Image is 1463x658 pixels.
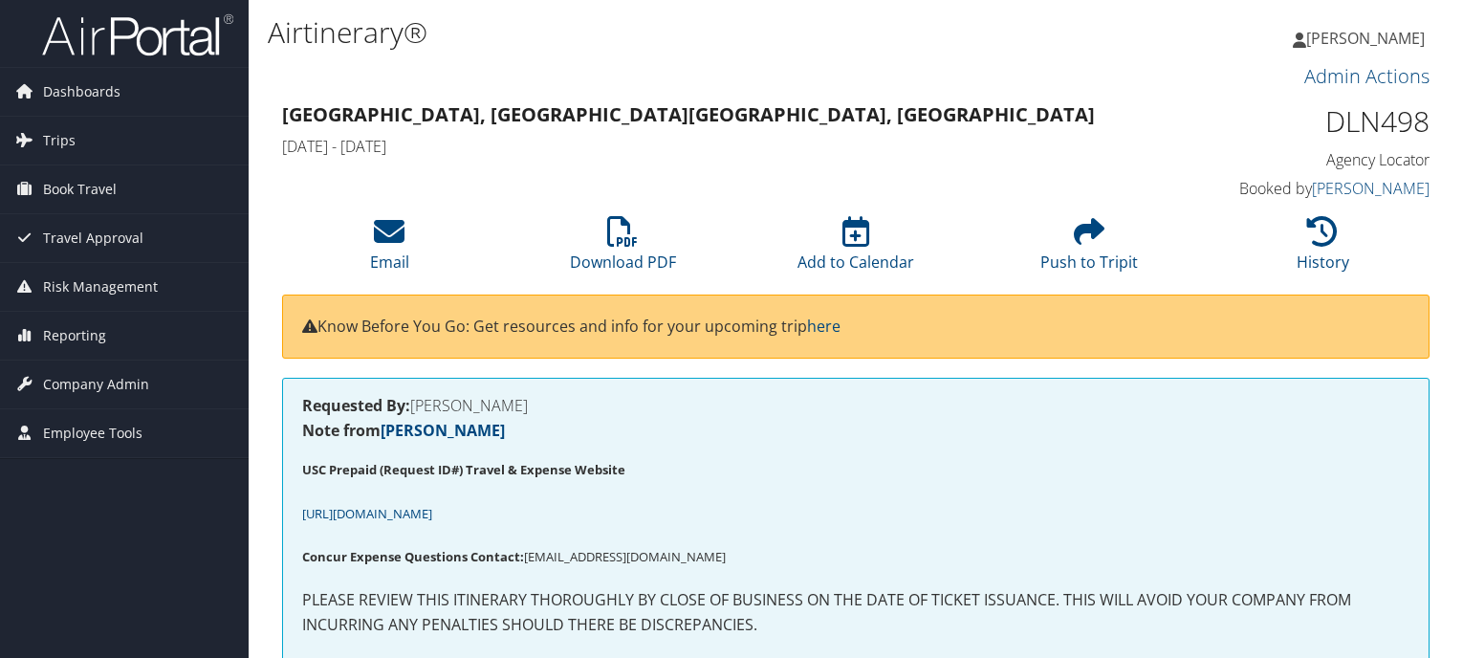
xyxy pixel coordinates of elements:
[1306,28,1425,49] span: [PERSON_NAME]
[807,316,841,337] a: here
[43,312,106,360] span: Reporting
[43,68,120,116] span: Dashboards
[302,588,1409,637] p: PLEASE REVIEW THIS ITINERARY THOROUGHLY BY CLOSE OF BUSINESS ON THE DATE OF TICKET ISSUANCE. THIS...
[302,502,432,523] a: [URL][DOMAIN_NAME]
[570,227,676,273] a: Download PDF
[1165,149,1430,170] h4: Agency Locator
[1312,178,1430,199] a: [PERSON_NAME]
[302,420,505,441] strong: Note from
[42,12,233,57] img: airportal-logo.png
[302,548,524,565] strong: Concur Expense Questions Contact:
[1165,101,1430,142] h1: DLN498
[1293,10,1444,67] a: [PERSON_NAME]
[370,227,409,273] a: Email
[1165,178,1430,199] h4: Booked by
[381,420,505,441] a: [PERSON_NAME]
[43,165,117,213] span: Book Travel
[302,395,410,416] strong: Requested By:
[282,136,1136,157] h4: [DATE] - [DATE]
[43,117,76,164] span: Trips
[43,361,149,408] span: Company Admin
[43,409,142,457] span: Employee Tools
[1297,227,1349,273] a: History
[797,227,914,273] a: Add to Calendar
[302,548,726,565] span: [EMAIL_ADDRESS][DOMAIN_NAME]
[43,263,158,311] span: Risk Management
[43,214,143,262] span: Travel Approval
[302,505,432,522] span: [URL][DOMAIN_NAME]
[268,12,1052,53] h1: Airtinerary®
[1040,227,1138,273] a: Push to Tripit
[302,398,1409,413] h4: [PERSON_NAME]
[1304,63,1430,89] a: Admin Actions
[302,461,625,478] strong: USC Prepaid (Request ID#) Travel & Expense Website
[282,101,1095,127] strong: [GEOGRAPHIC_DATA], [GEOGRAPHIC_DATA] [GEOGRAPHIC_DATA], [GEOGRAPHIC_DATA]
[302,315,1409,340] p: Know Before You Go: Get resources and info for your upcoming trip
